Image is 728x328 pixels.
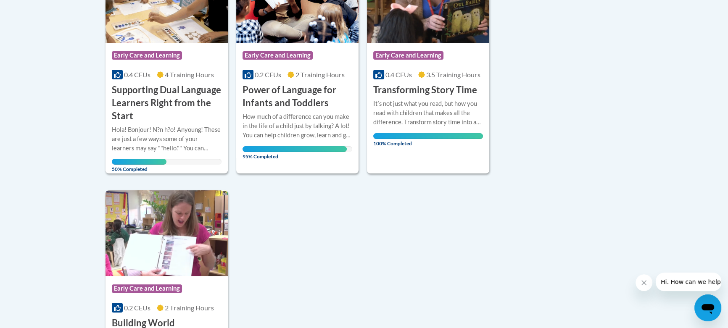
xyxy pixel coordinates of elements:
span: 0.2 CEUs [124,304,150,312]
span: 100% Completed [373,133,483,147]
iframe: Close message [636,274,652,291]
span: Early Care and Learning [373,51,443,60]
div: Your progress [373,133,483,139]
span: Early Care and Learning [243,51,313,60]
h3: Supporting Dual Language Learners Right from the Start [112,84,222,122]
img: Course Logo [106,190,228,276]
span: Early Care and Learning [112,51,182,60]
iframe: Button to launch messaging window [694,294,721,321]
span: Early Care and Learning [112,284,182,293]
div: Hola! Bonjour! N?n h?o! Anyoung! These are just a few ways some of your learners may say ""hello.... [112,125,222,153]
span: 0.4 CEUs [385,71,412,79]
h3: Power of Language for Infants and Toddlers [243,84,352,110]
span: 95% Completed [243,146,347,160]
div: Your progress [243,146,347,152]
div: Your progress [112,159,166,165]
div: How much of a difference can you make in the life of a child just by talking? A lot! You can help... [243,112,352,140]
span: 50% Completed [112,159,166,172]
span: 4 Training Hours [165,71,214,79]
span: 2 Training Hours [295,71,345,79]
span: 0.4 CEUs [124,71,150,79]
span: 0.2 CEUs [255,71,281,79]
iframe: Message from company [656,273,721,291]
span: Hi. How can we help? [5,6,68,13]
div: Itʹs not just what you read, but how you read with children that makes all the difference. Transf... [373,99,483,127]
span: 3.5 Training Hours [426,71,480,79]
h3: Transforming Story Time [373,84,477,97]
span: 2 Training Hours [165,304,214,312]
